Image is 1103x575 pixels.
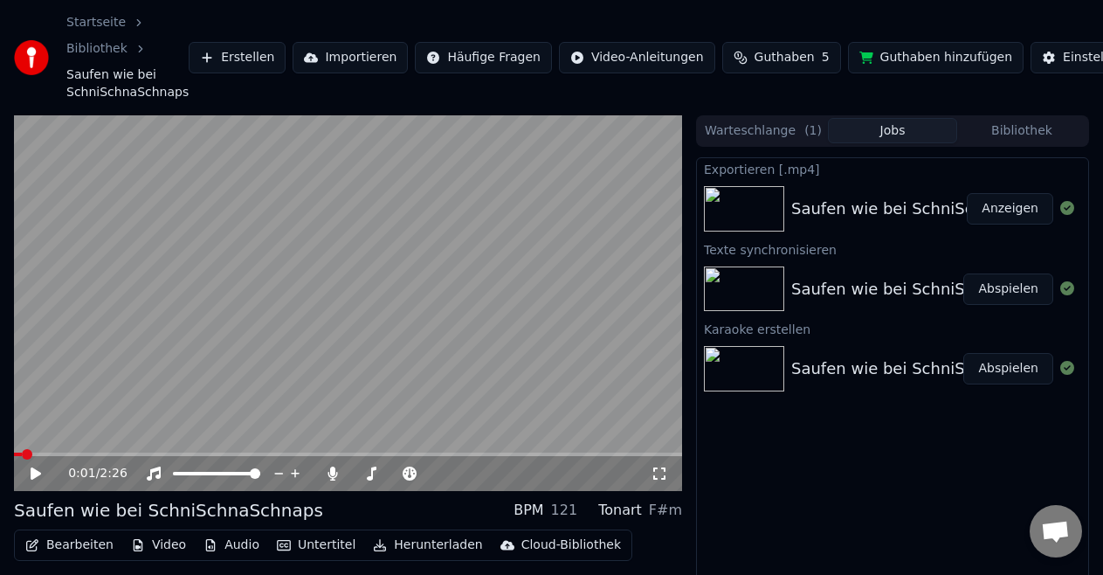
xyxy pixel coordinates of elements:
[804,122,822,140] span: ( 1 )
[366,533,489,558] button: Herunterladen
[828,118,957,143] button: Jobs
[755,49,815,66] span: Guthaben
[791,357,1069,381] div: Saufen wie bei SchniSchnaSchnaps
[963,353,1053,384] button: Abspielen
[66,14,126,31] a: Startseite
[100,465,127,482] span: 2:26
[66,66,189,101] span: Saufen wie bei SchniSchnaSchnaps
[124,533,193,558] button: Video
[68,465,95,482] span: 0:01
[1030,505,1082,558] div: Chat öffnen
[957,118,1086,143] button: Bibliothek
[14,40,49,75] img: youka
[293,42,408,73] button: Importieren
[514,500,543,521] div: BPM
[18,533,121,558] button: Bearbeiten
[598,500,642,521] div: Tonart
[196,533,266,558] button: Audio
[68,465,110,482] div: /
[521,537,621,554] div: Cloud-Bibliothek
[822,49,830,66] span: 5
[699,118,828,143] button: Warteschlange
[649,500,682,521] div: F#m
[189,42,286,73] button: Erstellen
[697,239,1088,260] div: Texte synchronisieren
[722,42,841,73] button: Guthaben5
[551,500,578,521] div: 121
[66,40,128,58] a: Bibliothek
[791,197,1069,221] div: Saufen wie bei SchniSchnaSchnaps
[791,277,1069,301] div: Saufen wie bei SchniSchnaSchnaps
[697,318,1088,339] div: Karaoke erstellen
[14,498,323,523] div: Saufen wie bei SchniSchnaSchnaps
[559,42,715,73] button: Video-Anleitungen
[967,193,1053,225] button: Anzeigen
[66,14,189,101] nav: breadcrumb
[697,158,1088,179] div: Exportieren [.mp4]
[270,533,362,558] button: Untertitel
[415,42,552,73] button: Häufige Fragen
[963,274,1053,305] button: Abspielen
[848,42,1024,73] button: Guthaben hinzufügen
